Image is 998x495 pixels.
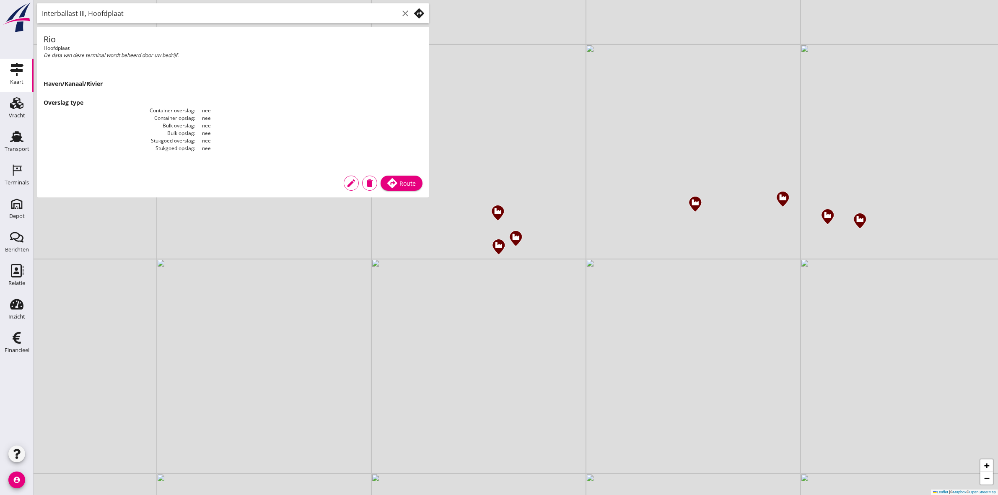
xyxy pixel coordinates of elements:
[195,122,423,130] dd: nee
[931,490,998,495] div: © ©
[980,472,993,485] a: Zoom out
[44,98,423,107] h3: Overslag type
[44,45,233,52] h2: Hoofdplaat
[44,114,195,122] dt: Container opslag
[9,213,25,219] div: Depot
[44,130,195,137] dt: Bulk opslag
[44,122,195,130] dt: Bulk overslag
[491,238,506,256] img: Marker
[8,472,25,488] i: account_circle
[775,190,790,208] img: Marker
[44,79,423,88] h3: Haven/Kanaal/Rivier
[9,113,25,118] div: Vracht
[365,178,375,188] i: delete
[8,280,25,286] div: Relatie
[2,2,32,33] img: logo-small.a267ee39.svg
[5,180,29,185] div: Terminals
[490,204,505,222] img: Marker
[195,145,423,152] dd: nee
[44,34,233,45] h1: Rio
[853,212,867,230] img: Marker
[44,145,195,152] dt: Stukgoed opslag
[195,137,423,145] dd: nee
[508,230,523,247] img: Marker
[195,130,423,137] dd: nee
[933,490,948,494] a: Leaflet
[5,146,29,152] div: Transport
[969,490,996,494] a: OpenStreetMap
[346,178,356,188] i: edit
[984,460,990,471] span: +
[381,176,423,191] a: Route
[195,107,423,114] dd: nee
[387,178,416,188] div: Route
[195,114,423,122] dd: nee
[44,52,423,59] div: De data van deze terminal wordt beheerd door uw bedrijf.
[42,7,399,20] input: Zoek faciliteit
[949,490,950,494] span: |
[8,314,25,319] div: Inzicht
[5,247,29,252] div: Berichten
[984,473,990,483] span: −
[688,195,702,213] img: Marker
[10,79,23,85] div: Kaart
[953,490,967,494] a: Mapbox
[5,347,29,353] div: Financieel
[980,459,993,472] a: Zoom in
[400,8,410,18] i: clear
[44,137,195,145] dt: Stukgoed overslag
[820,208,835,225] img: Marker
[44,107,195,114] dt: Container overslag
